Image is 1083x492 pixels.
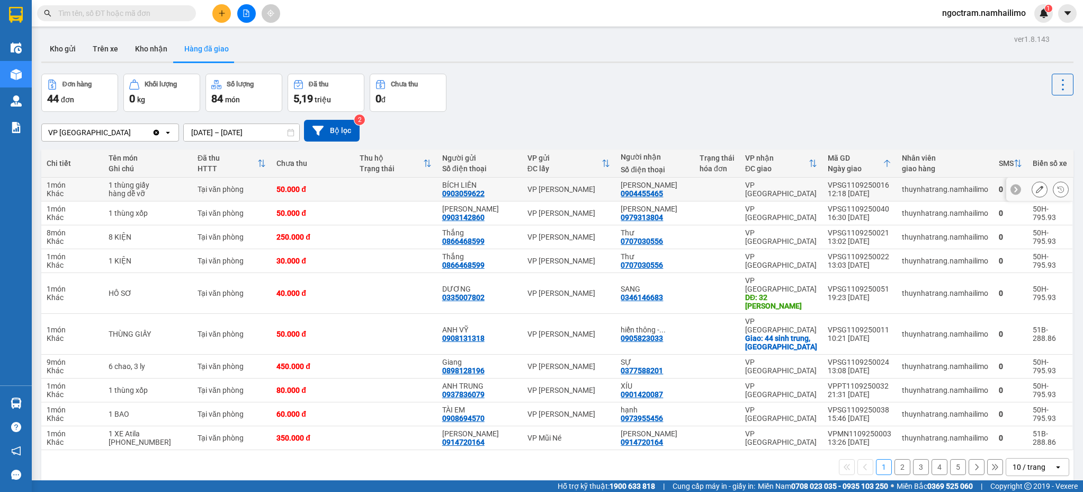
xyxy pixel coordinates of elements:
[276,159,348,168] div: Chưa thu
[610,482,655,490] strong: 1900 633 818
[1033,229,1067,245] div: 50H-795.93
[109,429,187,438] div: 1 XE Atila
[902,257,988,265] div: thuynhatrang.namhailimo
[354,150,437,178] th: Toggle SortBy
[745,293,817,310] div: DĐ: 32 TRẦN PHÚ
[391,81,418,88] div: Chưa thu
[994,150,1027,178] th: Toggle SortBy
[621,366,663,375] div: 0377588201
[621,261,663,269] div: 0707030556
[828,229,891,237] div: VPSG1109250021
[225,95,240,104] span: món
[164,128,172,137] svg: open
[828,189,891,198] div: 12:18 [DATE]
[109,289,187,297] div: HỒ SƠ
[237,4,256,23] button: file-add
[745,334,817,351] div: Giao: 44 sinh trung, NHA TRANG
[176,36,237,61] button: Hàng đã giao
[913,459,929,475] button: 3
[109,209,187,217] div: 1 thùng xốp
[828,406,891,414] div: VPSG1109250038
[745,229,817,245] div: VP [GEOGRAPHIC_DATA]
[375,92,381,105] span: 0
[527,233,611,241] div: VP [PERSON_NAME]
[47,382,98,390] div: 1 món
[745,382,817,399] div: VP [GEOGRAPHIC_DATA]
[442,414,485,423] div: 0908694570
[621,414,663,423] div: 0973955456
[109,257,187,265] div: 1 KIỆN
[1033,252,1067,269] div: 50H-795.93
[621,382,689,390] div: XÍU
[47,390,98,399] div: Khác
[621,390,663,399] div: 0901420087
[293,92,313,105] span: 5,19
[267,10,274,17] span: aim
[621,406,689,414] div: hạnh
[192,150,271,178] th: Toggle SortBy
[442,181,517,189] div: BÍCH LIÊN
[198,330,266,338] div: Tại văn phòng
[1024,482,1032,490] span: copyright
[999,330,1022,338] div: 0
[659,326,666,334] span: ...
[828,438,891,446] div: 13:26 [DATE]
[198,209,266,217] div: Tại văn phòng
[902,164,988,173] div: giao hàng
[47,159,98,168] div: Chi tiết
[442,390,485,399] div: 0937836079
[47,334,98,342] div: Khác
[11,42,22,54] img: warehouse-icon
[109,386,187,394] div: 1 thùng xốp
[621,229,689,237] div: Thư
[999,209,1022,217] div: 0
[927,482,973,490] strong: 0369 525 060
[828,285,891,293] div: VPSG1109250051
[84,36,127,61] button: Trên xe
[934,6,1034,20] span: ngoctram.namhailimo
[132,127,133,138] input: Selected VP Nha Trang.
[47,229,98,237] div: 8 món
[360,164,423,173] div: Trạng thái
[999,159,1014,168] div: SMS
[47,429,98,438] div: 1 món
[198,164,257,173] div: HTTT
[828,261,891,269] div: 13:03 [DATE]
[527,289,611,297] div: VP [PERSON_NAME]
[304,120,360,142] button: Bộ lọc
[276,185,348,194] div: 50.000 đ
[621,153,689,161] div: Người nhận
[47,237,98,245] div: Khác
[442,285,517,293] div: DƯƠNG
[276,289,348,297] div: 40.000 đ
[745,317,817,334] div: VP [GEOGRAPHIC_DATA]
[109,189,187,198] div: hàng dễ vỡ
[276,233,348,241] div: 250.000 đ
[198,434,266,442] div: Tại văn phòng
[198,185,266,194] div: Tại văn phòng
[745,276,817,293] div: VP [GEOGRAPHIC_DATA]
[47,92,59,105] span: 44
[276,434,348,442] div: 350.000 đ
[41,74,118,112] button: Đơn hàng44đơn
[522,150,616,178] th: Toggle SortBy
[621,285,689,293] div: SANG
[127,36,176,61] button: Kho nhận
[11,470,21,480] span: message
[9,7,23,23] img: logo-vxr
[109,181,187,189] div: 1 thùng giấy
[47,358,98,366] div: 9 món
[902,434,988,442] div: thuynhatrang.namhailimo
[902,154,988,162] div: Nhân viên
[828,358,891,366] div: VPSG1109250024
[822,150,897,178] th: Toggle SortBy
[828,414,891,423] div: 15:46 [DATE]
[1033,406,1067,423] div: 50H-795.93
[527,434,611,442] div: VP Mũi Né
[999,233,1022,241] div: 0
[309,81,328,88] div: Đã thu
[745,205,817,222] div: VP [GEOGRAPHIC_DATA]
[198,289,266,297] div: Tại văn phòng
[527,330,611,338] div: VP [PERSON_NAME]
[243,10,250,17] span: file-add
